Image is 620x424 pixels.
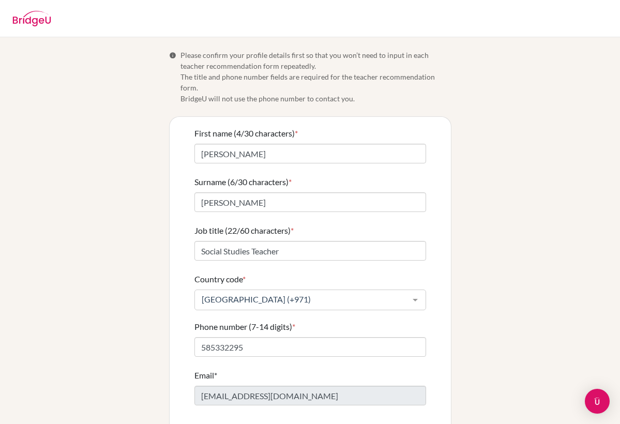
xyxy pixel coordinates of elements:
label: Email* [194,369,217,382]
span: [GEOGRAPHIC_DATA] (+971) [199,294,405,305]
div: Open Intercom Messenger [585,389,610,414]
input: Enter your job title [194,241,426,261]
label: Job title (22/60 characters) [194,224,294,237]
input: Enter your surname [194,192,426,212]
label: First name (4/30 characters) [194,127,298,140]
span: Info [169,52,176,59]
span: Please confirm your profile details first so that you won’t need to input in each teacher recomme... [180,50,451,104]
label: Phone number (7-14 digits) [194,321,295,333]
img: BridgeU logo [12,11,51,26]
label: Surname (6/30 characters) [194,176,292,188]
input: Enter your number [194,337,426,357]
input: Enter your first name [194,144,426,163]
label: Country code [194,273,246,285]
